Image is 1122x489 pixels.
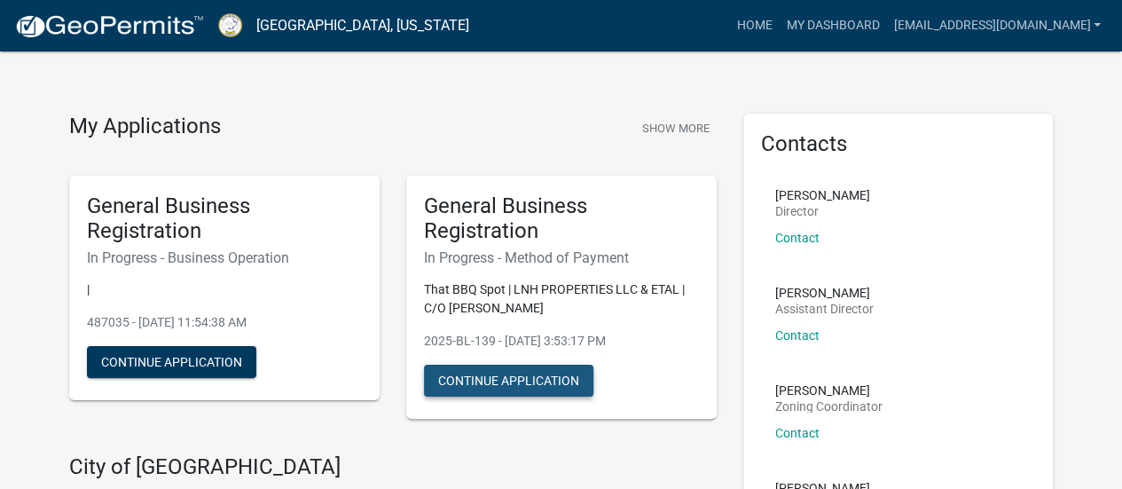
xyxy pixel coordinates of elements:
a: Home [729,9,779,43]
a: Contact [775,231,820,245]
button: Show More [635,114,717,143]
a: My Dashboard [779,9,886,43]
p: | [87,280,362,299]
p: [PERSON_NAME] [775,189,870,201]
p: [PERSON_NAME] [775,287,874,299]
h4: My Applications [69,114,221,140]
p: [PERSON_NAME] [775,384,883,397]
button: Continue Application [424,365,593,397]
p: 2025-BL-139 - [DATE] 3:53:17 PM [424,332,699,351]
p: That BBQ Spot | LNH PROPERTIES LLC & ETAL | C/O [PERSON_NAME] [424,280,699,318]
p: Zoning Coordinator [775,400,883,413]
a: [EMAIL_ADDRESS][DOMAIN_NAME] [886,9,1108,43]
h4: City of [GEOGRAPHIC_DATA] [69,454,717,480]
h5: Contacts [761,131,1036,157]
h5: General Business Registration [424,193,699,245]
p: 487035 - [DATE] 11:54:38 AM [87,313,362,332]
h5: General Business Registration [87,193,362,245]
a: [GEOGRAPHIC_DATA], [US_STATE] [256,11,469,41]
h6: In Progress - Method of Payment [424,249,699,266]
a: Contact [775,426,820,440]
h6: In Progress - Business Operation [87,249,362,266]
img: Putnam County, Georgia [218,13,242,37]
a: Contact [775,328,820,343]
p: Assistant Director [775,303,874,315]
p: Director [775,205,870,217]
button: Continue Application [87,346,256,378]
